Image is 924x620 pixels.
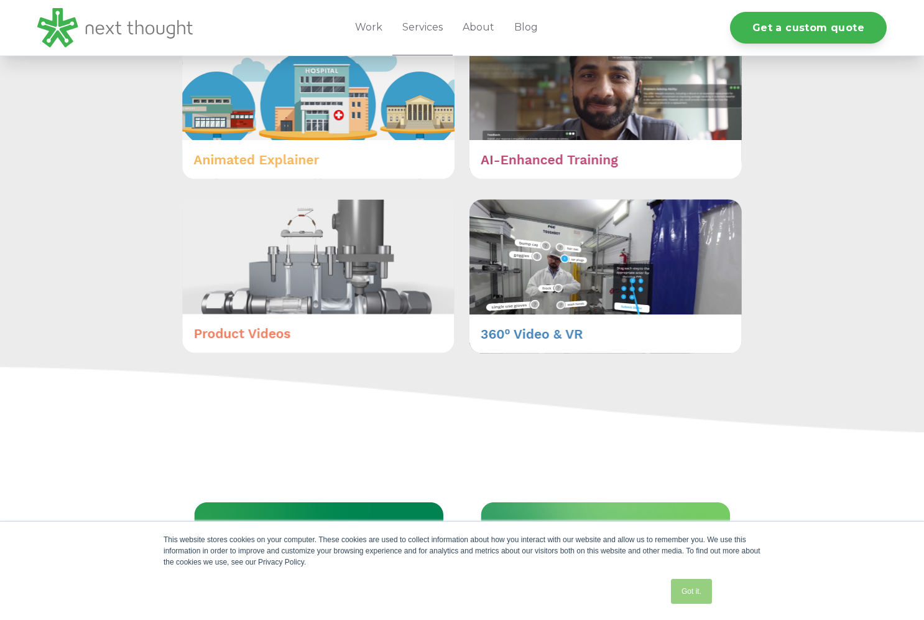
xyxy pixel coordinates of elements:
[164,534,760,568] div: This website stores cookies on your computer. These cookies are used to collect information about...
[37,8,193,47] img: LG - NextThought Logo
[730,12,887,44] a: Get a custom quote
[469,25,742,179] img: AI-Enhanced Training
[182,199,455,353] img: Product Videos (1)
[671,579,712,604] a: Got it.
[182,25,455,179] img: Animated Explainer
[469,199,742,354] img: 3600 Video & VR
